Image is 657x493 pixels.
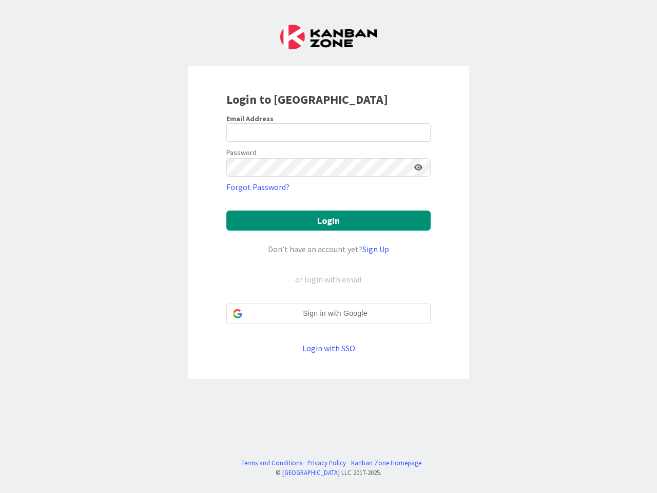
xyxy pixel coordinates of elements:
b: Login to [GEOGRAPHIC_DATA] [226,91,388,107]
a: Privacy Policy [307,458,346,468]
label: Password [226,147,257,158]
a: Terms and Conditions [241,458,302,468]
a: Sign Up [362,244,389,254]
div: © LLC 2017- 2025 . [236,468,421,478]
div: Don’t have an account yet? [226,243,431,255]
div: or login with email [293,273,364,286]
img: Kanban Zone [280,25,377,49]
a: Login with SSO [302,343,355,353]
a: Kanban Zone Homepage [351,458,421,468]
a: Forgot Password? [226,181,289,193]
button: Login [226,211,431,231]
span: Sign in with Google [246,308,424,319]
label: Email Address [226,114,274,123]
div: Sign in with Google [226,304,431,324]
a: [GEOGRAPHIC_DATA] [282,468,340,477]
